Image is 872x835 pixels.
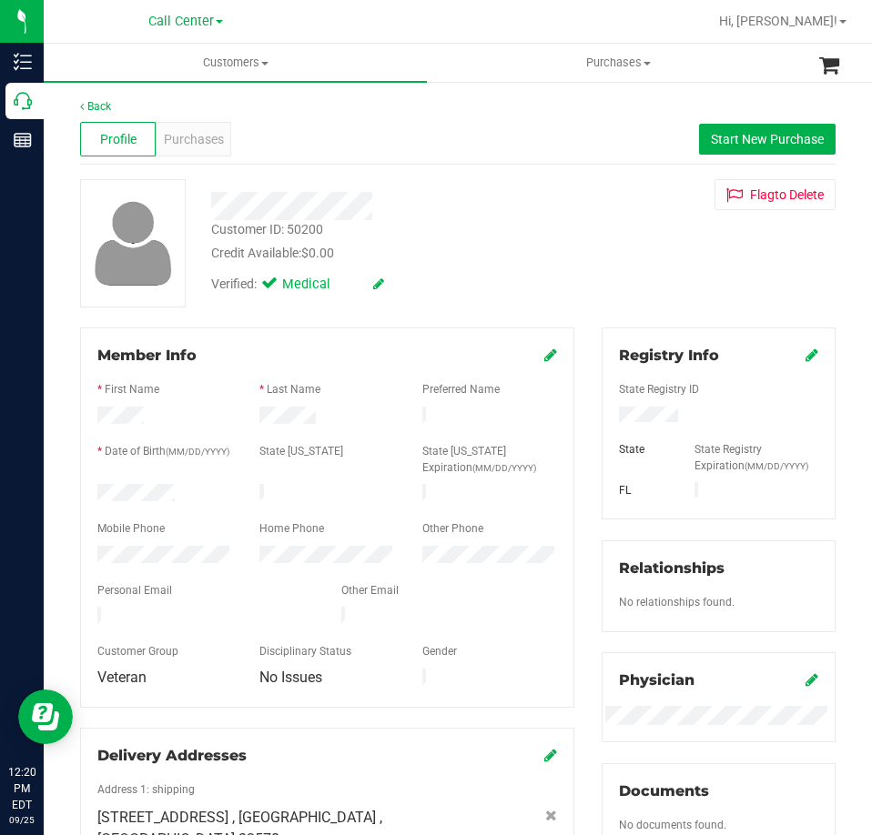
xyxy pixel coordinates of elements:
[97,347,197,364] span: Member Info
[8,813,35,827] p: 09/25
[695,441,818,474] label: State Registry Expiration
[715,179,836,210] button: Flagto Delete
[259,669,322,686] span: No Issues
[14,131,32,149] inline-svg: Reports
[428,55,809,71] span: Purchases
[619,347,719,364] span: Registry Info
[18,689,73,744] iframe: Resource center
[711,132,824,146] span: Start New Purchase
[422,643,457,659] label: Gender
[105,443,229,459] label: Date of Birth
[8,764,35,813] p: 12:20 PM EDT
[619,782,709,800] span: Documents
[86,196,181,290] img: user-icon.png
[97,582,172,599] label: Personal Email
[422,520,483,537] label: Other Phone
[105,381,159,397] label: First Name
[605,441,681,458] div: State
[267,381,320,397] label: Last Name
[97,643,178,659] label: Customer Group
[44,55,427,71] span: Customers
[97,747,247,764] span: Delivery Addresses
[80,100,111,113] a: Back
[699,124,836,155] button: Start New Purchase
[619,819,726,831] span: No documents found.
[301,246,334,260] span: $0.00
[619,381,699,397] label: State Registry ID
[166,447,229,457] span: (MM/DD/YYYY)
[97,520,165,537] label: Mobile Phone
[100,130,137,149] span: Profile
[97,781,195,798] label: Address 1: shipping
[745,461,808,471] span: (MM/DD/YYYY)
[619,559,725,577] span: Relationships
[422,443,557,476] label: State [US_STATE] Expiration
[619,671,695,689] span: Physician
[14,53,32,71] inline-svg: Inventory
[164,130,224,149] span: Purchases
[211,275,384,295] div: Verified:
[427,44,810,82] a: Purchases
[259,520,324,537] label: Home Phone
[211,244,575,263] div: Credit Available:
[259,443,343,459] label: State [US_STATE]
[211,220,323,239] div: Customer ID: 50200
[619,594,735,610] label: No relationships found.
[148,14,214,29] span: Call Center
[259,643,351,659] label: Disciplinary Status
[97,669,147,686] span: Veteran
[472,463,536,473] span: (MM/DD/YYYY)
[282,275,355,295] span: Medical
[14,92,32,110] inline-svg: Call Center
[605,482,681,498] div: FL
[719,14,837,28] span: Hi, [PERSON_NAME]!
[341,582,399,599] label: Other Email
[44,44,427,82] a: Customers
[422,381,500,397] label: Preferred Name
